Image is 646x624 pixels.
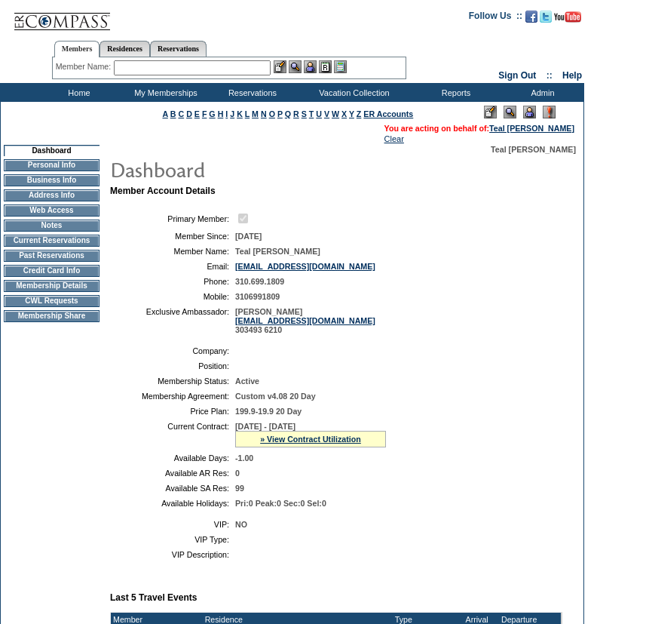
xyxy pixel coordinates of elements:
a: Subscribe to our YouTube Channel [554,15,581,24]
a: » View Contract Utilization [260,435,361,444]
a: ER Accounts [363,109,413,118]
span: -1.00 [235,453,253,463]
td: CWL Requests [4,295,100,307]
img: Reservations [319,60,332,73]
td: Available AR Res: [116,469,229,478]
td: Membership Details [4,280,100,292]
span: Custom v4.08 20 Day [235,392,316,401]
td: VIP Type: [116,535,229,544]
td: My Memberships [121,83,207,102]
td: Phone: [116,277,229,286]
a: D [186,109,192,118]
a: B [170,109,176,118]
td: Web Access [4,204,100,217]
a: H [218,109,224,118]
a: L [245,109,250,118]
a: V [324,109,329,118]
img: Follow us on Twitter [540,11,552,23]
span: You are acting on behalf of: [384,124,574,133]
span: :: [546,70,553,81]
span: Teal [PERSON_NAME] [235,247,320,256]
a: Members [54,41,100,57]
img: View Mode [504,106,516,118]
a: C [178,109,184,118]
td: Primary Member: [116,211,229,226]
a: E [194,109,200,118]
td: Email: [116,262,229,271]
td: Company: [116,346,229,355]
img: pgTtlDashboard.gif [109,154,411,184]
td: Position: [116,361,229,370]
a: T [309,109,314,118]
td: Membership Status: [116,377,229,386]
a: F [202,109,207,118]
a: W [332,109,339,118]
td: Admin [498,83,584,102]
td: VIP: [116,520,229,529]
img: Impersonate [523,106,536,118]
span: [DATE] [235,232,262,241]
td: Price Plan: [116,407,229,416]
a: Follow us on Twitter [540,15,552,24]
td: Available SA Res: [116,484,229,493]
div: Member Name: [56,60,114,73]
a: Z [357,109,362,118]
td: Dashboard [4,145,100,156]
span: 3106991809 [235,292,280,301]
td: Current Contract: [116,422,229,447]
td: Reports [411,83,498,102]
b: Last 5 Travel Events [110,592,197,603]
a: N [261,109,267,118]
span: 99 [235,484,244,493]
img: b_edit.gif [274,60,286,73]
td: Membership Share [4,310,100,322]
a: J [230,109,234,118]
a: U [316,109,322,118]
a: Y [349,109,354,118]
a: Clear [384,134,404,143]
a: [EMAIL_ADDRESS][DOMAIN_NAME] [235,262,375,271]
span: 310.699.1809 [235,277,284,286]
td: Home [34,83,121,102]
a: O [269,109,275,118]
a: X [341,109,347,118]
img: Impersonate [304,60,317,73]
td: Address Info [4,189,100,201]
a: K [237,109,243,118]
a: Teal [PERSON_NAME] [489,124,574,133]
td: Notes [4,220,100,232]
a: Q [285,109,291,118]
span: [DATE] - [DATE] [235,422,295,431]
td: Member Since: [116,232,229,241]
a: I [225,109,228,118]
td: Mobile: [116,292,229,301]
td: VIP Description: [116,550,229,559]
td: Membership Agreement: [116,392,229,401]
td: Credit Card Info [4,265,100,277]
td: Past Reservations [4,250,100,262]
td: Vacation Collection [294,83,411,102]
a: S [302,109,307,118]
span: [PERSON_NAME] 303493 6210 [235,307,375,334]
td: Personal Info [4,159,100,171]
td: Reservations [207,83,294,102]
img: b_calculator.gif [334,60,347,73]
b: Member Account Details [110,186,216,196]
a: A [163,109,168,118]
a: R [293,109,299,118]
img: Subscribe to our YouTube Channel [554,11,581,23]
td: Current Reservations [4,235,100,247]
a: Reservations [150,41,207,57]
a: Help [562,70,582,81]
span: 0 [235,469,240,478]
img: Become our fan on Facebook [525,11,537,23]
a: G [209,109,215,118]
td: Exclusive Ambassador: [116,307,229,334]
td: Follow Us :: [469,9,522,27]
a: P [277,109,283,118]
a: Residences [100,41,150,57]
span: 199.9-19.9 20 Day [235,407,302,416]
a: Sign Out [498,70,536,81]
span: NO [235,520,247,529]
a: [EMAIL_ADDRESS][DOMAIN_NAME] [235,316,375,325]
